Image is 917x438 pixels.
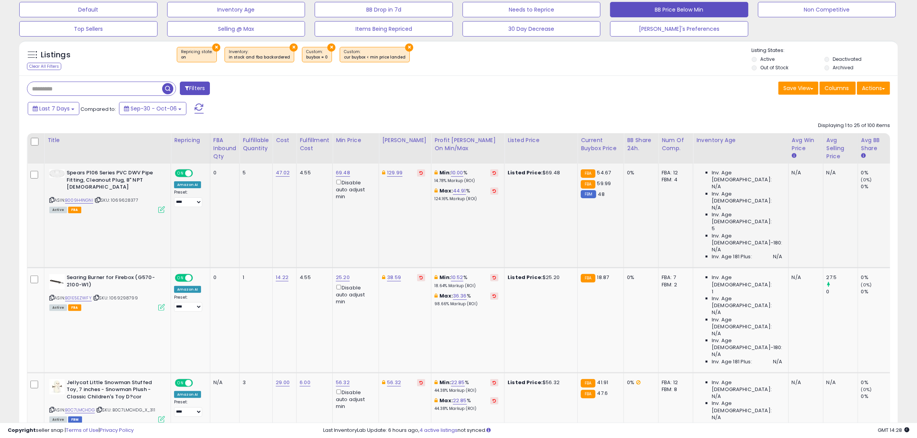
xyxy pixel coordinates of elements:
div: 0% [861,393,892,400]
div: Current Buybox Price [581,136,620,152]
label: Archived [833,64,854,71]
div: 3 [243,379,267,386]
span: Inventory : [229,49,290,60]
b: Jellycat Little Snowman Stuffed Toy, 7 inches - Snowman Plush - Classic Children's Toy D?cor [67,379,160,403]
button: Inventory Age [167,2,305,17]
div: Profit [PERSON_NAME] on Min/Max [434,136,501,152]
div: FBA: 12 [662,169,687,176]
div: FBM: 2 [662,281,687,288]
button: Non Competitive [758,2,896,17]
div: Avg Selling Price [826,136,855,160]
b: Min: [439,169,451,176]
button: Actions [857,82,890,95]
div: $25.20 [508,274,572,281]
small: Avg BB Share. [861,152,866,159]
span: 59.99 [597,180,611,187]
span: Compared to: [80,105,116,113]
b: Min: [439,274,451,281]
small: Avg Win Price. [792,152,796,159]
span: Inv. Age [DEMOGRAPHIC_DATA]: [712,400,782,414]
button: Filters [180,82,210,95]
span: Inv. Age [DEMOGRAPHIC_DATA]: [712,316,782,330]
span: 41.91 [597,379,609,386]
span: | SKU: B0C7LMCHDG_X_311 [96,407,155,413]
small: FBA [581,379,595,388]
div: $56.32 [508,379,572,386]
div: Amazon AI [174,286,201,293]
button: Sep-30 - Oct-06 [119,102,186,115]
span: 18.87 [597,274,609,281]
button: Last 7 Days [28,102,79,115]
div: % [434,187,498,202]
div: 0% [861,274,892,281]
span: Inv. Age [DEMOGRAPHIC_DATA]: [712,169,782,183]
div: Disable auto adjust min [336,178,373,200]
div: 0% [627,379,652,386]
div: $69.48 [508,169,572,176]
h5: Listings [41,50,70,60]
button: [PERSON_NAME]'s Preferences [610,21,748,37]
div: Num of Comp. [662,136,690,152]
span: N/A [712,330,721,337]
div: Title [47,136,168,144]
span: N/A [712,204,721,211]
div: Clear All Filters [27,63,61,70]
div: 5 [243,169,267,176]
div: Preset: [174,295,204,312]
a: B0C7LMCHDG [65,407,95,413]
a: 129.99 [387,169,402,177]
a: Privacy Policy [100,426,134,434]
span: Inv. Age [DEMOGRAPHIC_DATA]: [712,274,782,288]
div: 4.55 [300,169,327,176]
label: Deactivated [833,56,862,62]
div: Repricing [174,136,207,144]
div: % [434,397,498,411]
th: The percentage added to the cost of goods (COGS) that forms the calculator for Min & Max prices. [431,133,505,164]
div: N/A [826,379,852,386]
small: FBM [581,190,596,198]
div: seller snap | | [8,427,134,434]
b: Spears P106 Series PVC DWV Pipe Fitting, Cleanout Plug, 8" NPT [DEMOGRAPHIC_DATA] [67,169,160,193]
span: N/A [773,253,782,260]
img: 21Q1tLw57oL._SL40_.jpg [49,274,65,289]
a: 22.85 [453,397,467,405]
span: ON [176,275,185,281]
div: Displaying 1 to 25 of 100 items [818,122,890,129]
a: 4 active listings [419,426,458,434]
b: Max: [439,187,453,194]
b: Max: [439,397,453,404]
div: Avg BB Share [861,136,889,152]
span: Inv. Age [DEMOGRAPHIC_DATA]: [712,211,782,225]
a: 47.02 [276,169,290,177]
a: 10.52 [451,274,463,281]
span: N/A [712,246,721,253]
button: BB Price Below Min [610,2,748,17]
a: 25.20 [336,274,350,281]
span: FBA [68,207,81,213]
small: (0%) [861,282,872,288]
div: Fulfillable Quantity [243,136,269,152]
div: Amazon AI [174,181,201,188]
div: ASIN: [49,274,165,310]
div: 27.5 [826,274,858,281]
button: Columns [820,82,856,95]
div: N/A [792,169,817,176]
img: 319nUwnP9WL._SL40_.jpg [49,169,65,178]
a: Terms of Use [66,426,99,434]
b: Min: [439,379,451,386]
span: | SKU: 1069298799 [93,295,138,301]
span: ON [176,379,185,386]
div: Min Price [336,136,376,144]
button: 30 Day Decrease [463,21,601,37]
div: FBA inbound Qty [213,136,236,160]
label: Out of Stock [760,64,788,71]
span: All listings currently available for purchase on Amazon [49,207,67,213]
small: FBA [581,274,595,283]
div: N/A [792,379,817,386]
span: N/A [712,183,721,190]
span: Inv. Age [DEMOGRAPHIC_DATA]: [712,379,782,393]
button: Save View [778,82,818,95]
div: on [181,55,213,60]
a: 38.59 [387,274,401,281]
div: 4.55 [300,274,327,281]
